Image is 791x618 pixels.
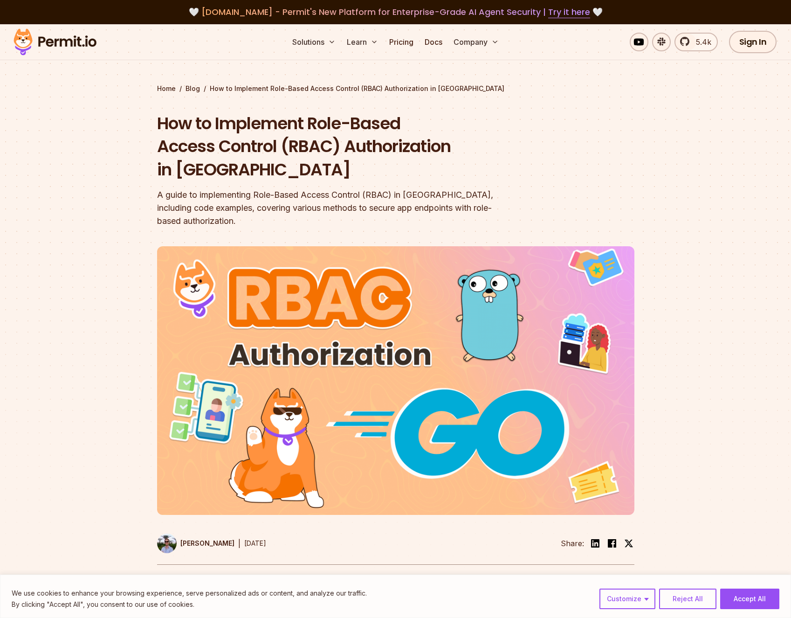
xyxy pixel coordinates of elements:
[289,33,339,51] button: Solutions
[421,33,446,51] a: Docs
[450,33,502,51] button: Company
[238,538,241,549] div: |
[180,539,234,548] p: [PERSON_NAME]
[157,112,515,181] h1: How to Implement Role-Based Access Control (RBAC) Authorization in [GEOGRAPHIC_DATA]
[12,588,367,599] p: We use cookies to enhance your browsing experience, serve personalized ads or content, and analyz...
[343,33,382,51] button: Learn
[674,33,718,51] a: 5.4k
[729,31,777,53] a: Sign In
[157,188,515,228] div: A guide to implementing Role-Based Access Control (RBAC) in [GEOGRAPHIC_DATA], including code exa...
[157,246,634,515] img: How to Implement Role-Based Access Control (RBAC) Authorization in Golang
[624,539,633,548] img: twitter
[659,589,716,609] button: Reject All
[548,6,590,18] a: Try it here
[690,36,711,48] span: 5.4k
[201,6,590,18] span: [DOMAIN_NAME] - Permit's New Platform for Enterprise-Grade AI Agent Security |
[606,538,618,549] img: facebook
[157,534,234,553] a: [PERSON_NAME]
[561,538,584,549] li: Share:
[385,33,417,51] a: Pricing
[157,84,176,93] a: Home
[12,599,367,610] p: By clicking "Accept All", you consent to our use of cookies.
[590,538,601,549] img: linkedin
[186,84,200,93] a: Blog
[720,589,779,609] button: Accept All
[157,84,634,93] div: / /
[22,6,769,19] div: 🤍 🤍
[157,534,177,553] img: James Jarvis
[599,589,655,609] button: Customize
[9,26,101,58] img: Permit logo
[244,539,266,547] time: [DATE]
